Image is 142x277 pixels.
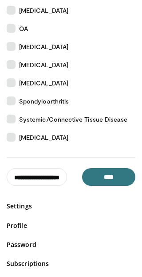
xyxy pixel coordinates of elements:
span: OA [19,24,28,33]
span: [MEDICAL_DATA] [19,6,68,15]
span: Systemic/Connective Tissue Disease [19,115,127,124]
a: Subscriptions [7,259,135,268]
span: [MEDICAL_DATA] [19,42,68,51]
span: [MEDICAL_DATA] [19,78,68,88]
a: Settings [7,201,135,211]
span: [MEDICAL_DATA] [19,60,68,69]
span: [MEDICAL_DATA] [19,133,68,142]
span: Spondyloarthritis [19,96,69,106]
a: Profile [7,221,135,230]
a: Password [7,240,135,249]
